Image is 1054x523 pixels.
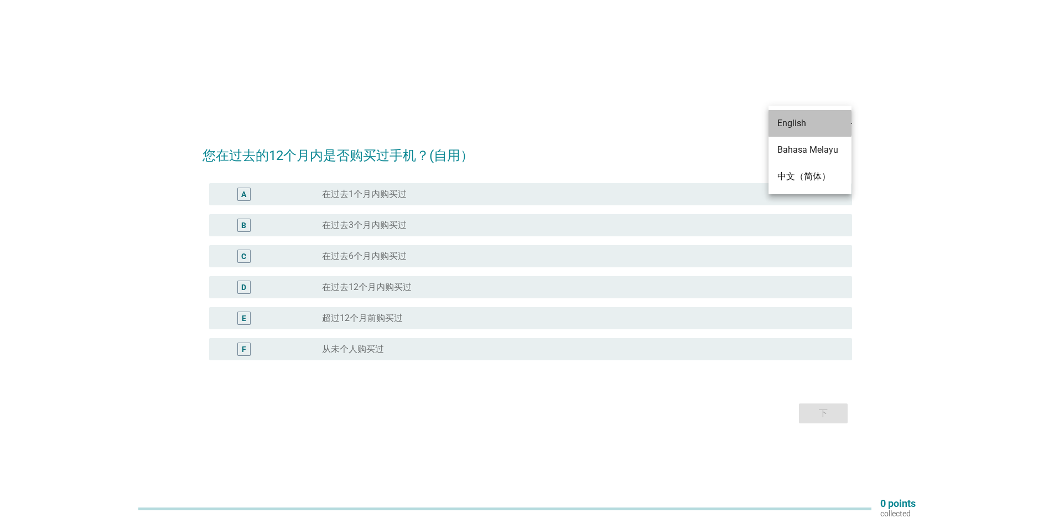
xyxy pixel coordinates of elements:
h2: 您在过去的12个月内是否购买过手机？(自用） [203,134,852,165]
label: 超过12个月前购买过 [322,313,403,324]
div: 中文（简体） [777,170,843,183]
div: Bahasa Melayu [777,143,843,157]
p: 0 points [880,499,916,509]
div: B [241,219,246,231]
div: English [777,117,843,130]
div: D [241,281,246,293]
label: 在过去6个月内购买过 [322,251,407,262]
div: A [241,188,246,200]
label: 在过去1个月内购买过 [322,189,407,200]
div: E [242,312,246,324]
p: collected [880,509,916,519]
label: 从未个人购买过 [322,344,384,355]
div: C [241,250,246,262]
label: 在过去3个月内购买过 [322,220,407,231]
i: arrow_drop_down [839,108,852,121]
label: 在过去12个月内购买过 [322,282,412,293]
div: F [242,343,246,355]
